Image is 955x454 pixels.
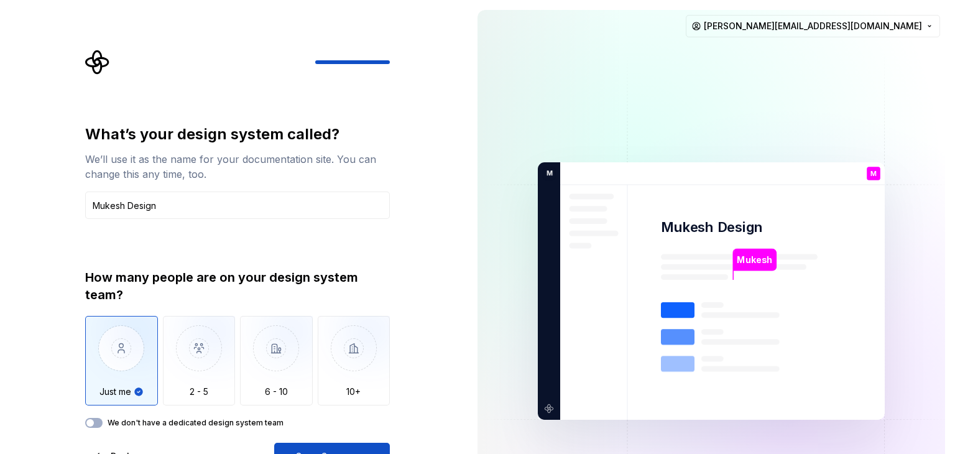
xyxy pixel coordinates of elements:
[870,170,877,177] p: M
[686,15,940,37] button: [PERSON_NAME][EMAIL_ADDRESS][DOMAIN_NAME]
[737,253,772,267] p: Mukesh
[108,418,284,428] label: We don't have a dedicated design system team
[85,152,390,182] div: We’ll use it as the name for your documentation site. You can change this any time, too.
[542,168,553,179] p: M
[85,124,390,144] div: What’s your design system called?
[85,269,390,303] div: How many people are on your design system team?
[661,218,764,236] p: Mukesh Design
[704,20,922,32] span: [PERSON_NAME][EMAIL_ADDRESS][DOMAIN_NAME]
[85,192,390,219] input: Design system name
[85,50,110,75] svg: Supernova Logo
